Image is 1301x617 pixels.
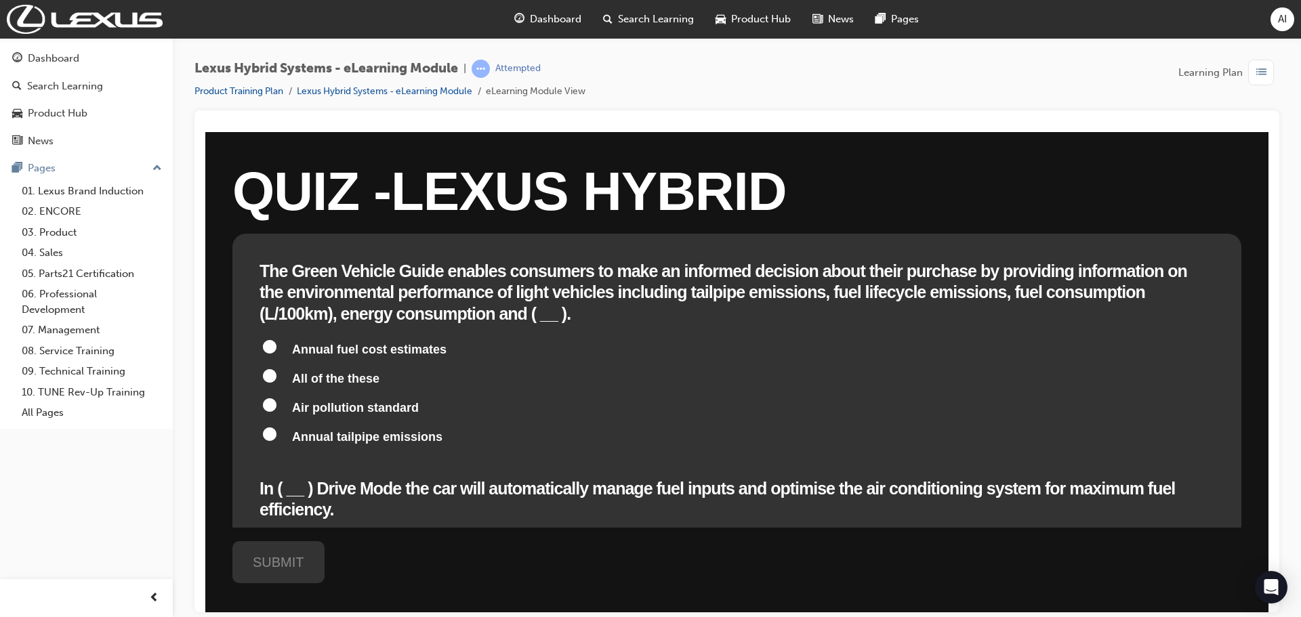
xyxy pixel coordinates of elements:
[58,208,71,221] input: Annual fuel cost estimates
[87,240,174,253] span: All of the these
[16,402,167,423] a: All Pages
[705,5,802,33] a: car-iconProduct Hub
[5,101,167,126] a: Product Hub
[5,129,167,154] a: News
[87,269,213,282] span: Air pollution standard
[16,181,167,202] a: 01. Lexus Brand Induction
[812,11,823,28] span: news-icon
[1256,64,1266,81] span: list-icon
[194,61,458,77] span: Lexus Hybrid Systems - eLearning Module
[1271,7,1294,31] button: AI
[87,298,237,312] span: Annual tailpipe emissions
[472,60,490,78] span: learningRecordVerb_ATTEMPT-icon
[297,85,472,97] a: Lexus Hybrid Systems - eLearning Module
[194,85,283,97] a: Product Training Plan
[54,346,1009,389] h2: In ( __ ) Drive Mode the car will automatically manage fuel inputs and optimise the air condition...
[12,135,22,148] span: news-icon
[58,295,71,309] input: Annual tailpipe emissions
[891,12,919,27] span: Pages
[1278,12,1287,27] span: AI
[716,11,726,28] span: car-icon
[1178,65,1243,81] span: Learning Plan
[58,237,71,251] input: All of the these
[12,163,22,175] span: pages-icon
[28,161,56,176] div: Pages
[5,156,167,181] button: Pages
[5,46,167,71] a: Dashboard
[28,51,79,66] div: Dashboard
[16,263,167,284] a: 05. Parts21 Certification
[495,62,541,75] div: Attempted
[12,81,22,93] span: search-icon
[16,242,167,263] a: 04. Sales
[603,11,613,28] span: search-icon
[802,5,865,33] a: news-iconNews
[27,79,103,94] div: Search Learning
[149,590,159,607] span: prev-icon
[16,201,167,222] a: 02. ENCORE
[16,222,167,243] a: 03. Product
[514,11,524,28] span: guage-icon
[618,12,694,27] span: Search Learning
[530,12,581,27] span: Dashboard
[503,5,592,33] a: guage-iconDashboard
[875,11,886,28] span: pages-icon
[16,320,167,341] a: 07. Management
[152,160,162,177] span: up-icon
[1255,571,1287,603] div: Open Intercom Messenger
[828,12,854,27] span: News
[731,12,791,27] span: Product Hub
[5,74,167,99] a: Search Learning
[463,61,466,77] span: |
[87,211,241,224] span: Annual fuel cost estimates
[12,108,22,120] span: car-icon
[27,29,186,89] span: Quiz -
[865,5,930,33] a: pages-iconPages
[28,133,54,149] div: News
[58,266,71,280] input: Air pollution standard
[1178,60,1279,85] button: Learning Plan
[16,382,167,403] a: 10. TUNE Rev-Up Training
[16,284,167,320] a: 06. Professional Development
[28,106,87,121] div: Product Hub
[592,5,705,33] a: search-iconSearch Learning
[5,43,167,156] button: DashboardSearch LearningProduct HubNews
[186,29,581,89] span: Lexus Hybrid
[7,5,163,34] img: Trak
[16,361,167,382] a: 09. Technical Training
[12,53,22,65] span: guage-icon
[54,129,1009,192] h2: The Green Vehicle Guide enables consumers to make an informed decision about their purchase by pr...
[486,84,585,100] li: eLearning Module View
[16,341,167,362] a: 08. Service Training
[27,409,119,451] div: SUBMIT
